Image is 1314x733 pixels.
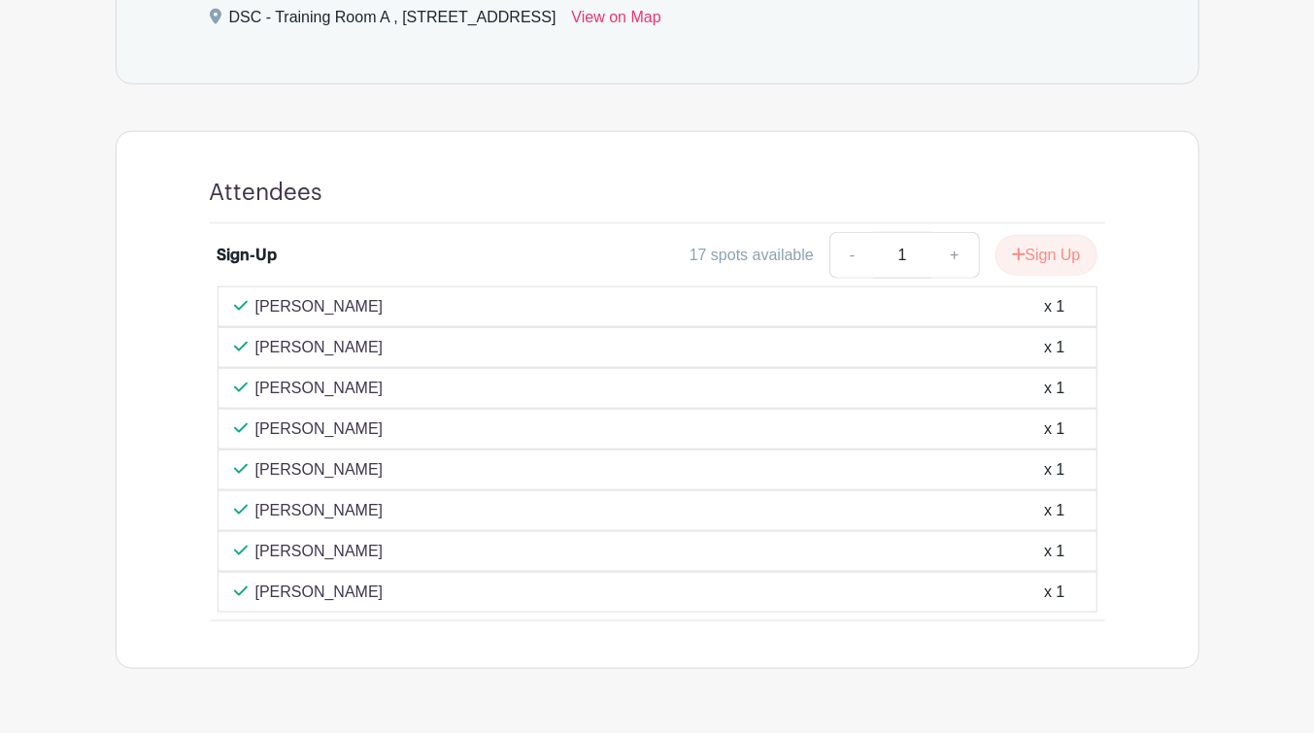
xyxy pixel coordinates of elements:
p: [PERSON_NAME] [255,377,384,400]
div: DSC - Training Room A , [STREET_ADDRESS] [229,6,556,37]
div: x 1 [1044,417,1064,441]
p: [PERSON_NAME] [255,295,384,318]
p: [PERSON_NAME] [255,540,384,563]
div: x 1 [1044,377,1064,400]
h4: Attendees [210,179,323,207]
div: x 1 [1044,336,1064,359]
div: x 1 [1044,295,1064,318]
div: x 1 [1044,458,1064,482]
p: [PERSON_NAME] [255,458,384,482]
div: x 1 [1044,499,1064,522]
button: Sign Up [995,235,1097,276]
div: x 1 [1044,581,1064,604]
p: [PERSON_NAME] [255,336,384,359]
div: Sign-Up [218,244,278,267]
div: x 1 [1044,540,1064,563]
a: + [930,232,979,279]
div: 17 spots available [690,244,814,267]
a: - [829,232,874,279]
p: [PERSON_NAME] [255,581,384,604]
a: View on Map [572,6,661,37]
p: [PERSON_NAME] [255,417,384,441]
p: [PERSON_NAME] [255,499,384,522]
